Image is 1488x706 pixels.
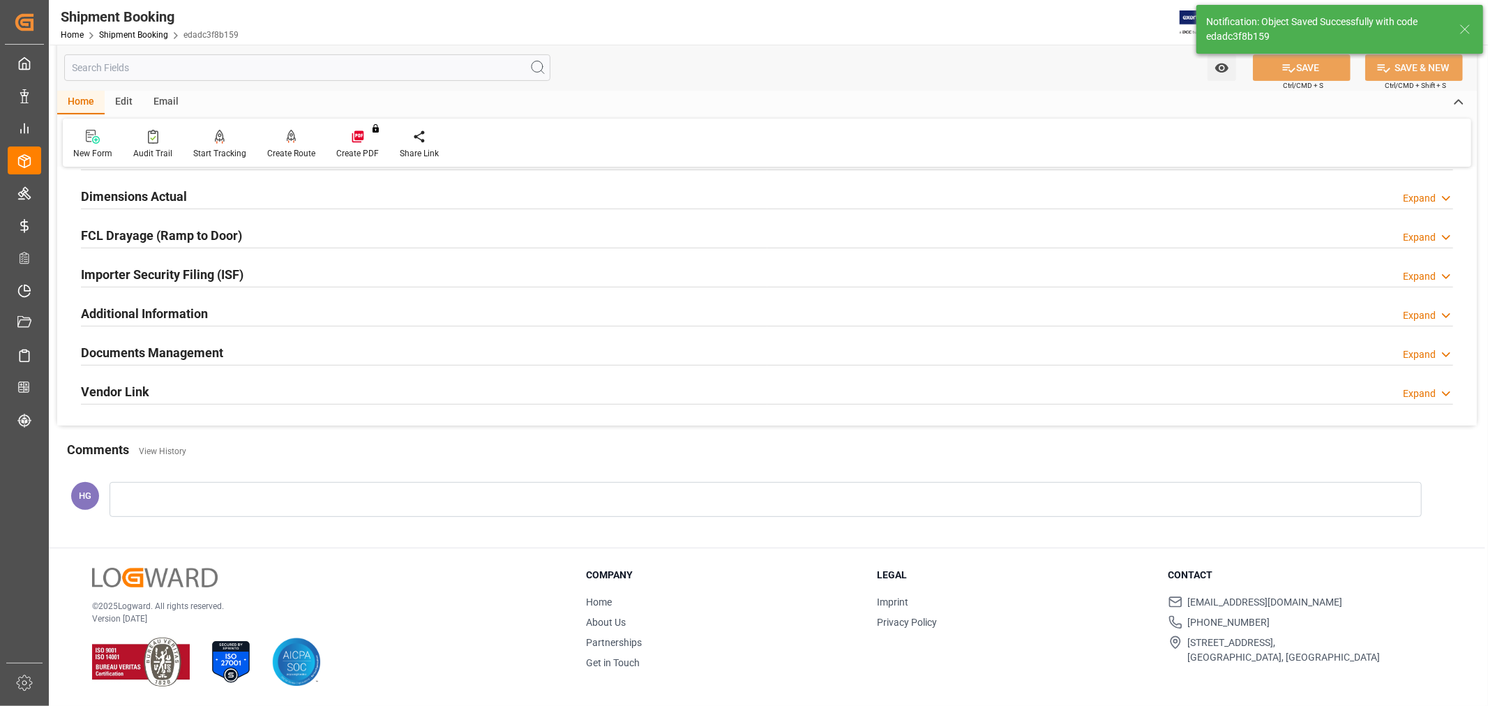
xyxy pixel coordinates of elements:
[64,54,550,81] input: Search Fields
[61,30,84,40] a: Home
[877,596,908,608] a: Imprint
[92,638,190,686] img: ISO 9001 & ISO 14001 Certification
[1188,636,1381,665] span: [STREET_ADDRESS], [GEOGRAPHIC_DATA], [GEOGRAPHIC_DATA]
[1188,615,1270,630] span: [PHONE_NUMBER]
[586,596,612,608] a: Home
[81,187,187,206] h2: Dimensions Actual
[1365,54,1463,81] button: SAVE & NEW
[105,91,143,114] div: Edit
[81,343,223,362] h2: Documents Management
[81,226,242,245] h2: FCL Drayage (Ramp to Door)
[143,91,189,114] div: Email
[92,600,551,613] p: © 2025 Logward. All rights reserved.
[67,440,129,459] h2: Comments
[1403,386,1436,401] div: Expand
[206,638,255,686] img: ISO 27001 Certification
[1168,568,1442,583] h3: Contact
[267,147,315,160] div: Create Route
[92,613,551,625] p: Version [DATE]
[139,446,186,456] a: View History
[1403,191,1436,206] div: Expand
[73,147,112,160] div: New Form
[1385,80,1446,91] span: Ctrl/CMD + Shift + S
[1208,54,1236,81] button: open menu
[586,657,640,668] a: Get in Touch
[877,568,1150,583] h3: Legal
[1403,269,1436,284] div: Expand
[81,382,149,401] h2: Vendor Link
[586,637,642,648] a: Partnerships
[272,638,321,686] img: AICPA SOC
[61,6,239,27] div: Shipment Booking
[81,304,208,323] h2: Additional Information
[586,617,626,628] a: About Us
[99,30,168,40] a: Shipment Booking
[193,147,246,160] div: Start Tracking
[877,617,937,628] a: Privacy Policy
[1403,347,1436,362] div: Expand
[1180,10,1228,35] img: Exertis%20JAM%20-%20Email%20Logo.jpg_1722504956.jpg
[400,147,439,160] div: Share Link
[81,265,243,284] h2: Importer Security Filing (ISF)
[79,490,91,501] span: HG
[1206,15,1446,44] div: Notification: Object Saved Successfully with code edadc3f8b159
[133,147,172,160] div: Audit Trail
[1253,54,1351,81] button: SAVE
[92,568,218,588] img: Logward Logo
[1403,230,1436,245] div: Expand
[1188,595,1343,610] span: [EMAIL_ADDRESS][DOMAIN_NAME]
[586,568,859,583] h3: Company
[1283,80,1323,91] span: Ctrl/CMD + S
[57,91,105,114] div: Home
[1403,308,1436,323] div: Expand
